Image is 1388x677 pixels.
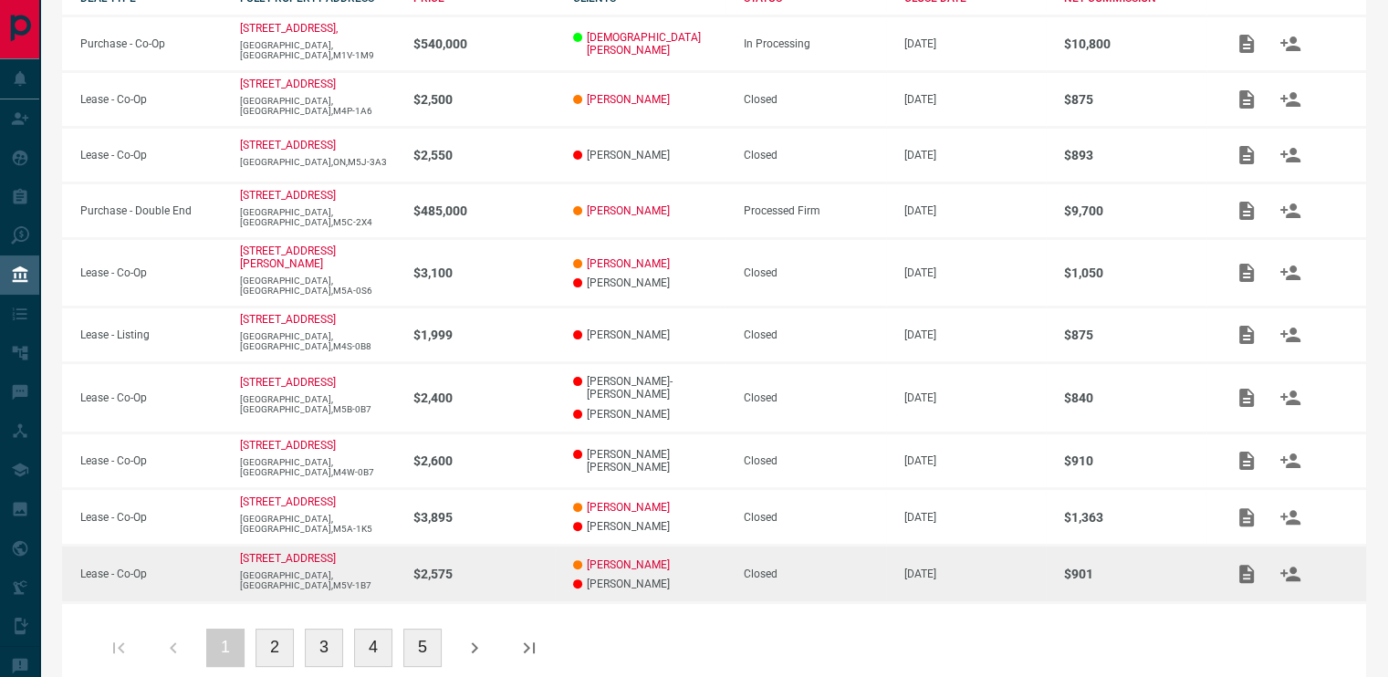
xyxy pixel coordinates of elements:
[573,276,725,289] p: [PERSON_NAME]
[80,149,222,161] p: Lease - Co-Op
[1225,328,1268,340] span: Add / View Documents
[1225,36,1268,49] span: Add / View Documents
[904,37,1046,50] p: [DATE]
[80,37,222,50] p: Purchase - Co-Op
[413,92,555,107] p: $2,500
[904,454,1046,467] p: [DATE]
[1268,453,1312,466] span: Match Clients
[80,454,222,467] p: Lease - Co-Op
[904,149,1046,161] p: [DATE]
[413,328,555,342] p: $1,999
[354,629,392,667] button: 4
[1225,266,1268,278] span: Add / View Documents
[573,448,725,474] p: [PERSON_NAME] [PERSON_NAME]
[413,148,555,162] p: $2,550
[1268,391,1312,403] span: Match Clients
[573,328,725,341] p: [PERSON_NAME]
[240,457,394,477] p: [GEOGRAPHIC_DATA],[GEOGRAPHIC_DATA],M4W-0B7
[744,328,885,341] div: Closed
[1225,453,1268,466] span: Add / View Documents
[587,558,670,571] a: [PERSON_NAME]
[573,375,725,401] p: [PERSON_NAME]-[PERSON_NAME]
[744,149,885,161] div: Closed
[240,40,394,60] p: [GEOGRAPHIC_DATA],[GEOGRAPHIC_DATA],M1V-1M9
[744,93,885,106] div: Closed
[1225,148,1268,161] span: Add / View Documents
[240,552,336,565] a: [STREET_ADDRESS]
[904,93,1046,106] p: [DATE]
[240,276,394,296] p: [GEOGRAPHIC_DATA],[GEOGRAPHIC_DATA],M5A-0S6
[1064,266,1205,280] p: $1,050
[80,511,222,524] p: Lease - Co-Op
[744,266,885,279] div: Closed
[413,391,555,405] p: $2,400
[240,96,394,116] p: [GEOGRAPHIC_DATA],[GEOGRAPHIC_DATA],M4P-1A6
[240,189,336,202] a: [STREET_ADDRESS]
[587,257,670,270] a: [PERSON_NAME]
[240,245,336,270] p: [STREET_ADDRESS][PERSON_NAME]
[587,204,670,217] a: [PERSON_NAME]
[1268,36,1312,49] span: Match Clients
[573,149,725,161] p: [PERSON_NAME]
[1268,328,1312,340] span: Match Clients
[413,203,555,218] p: $485,000
[904,204,1046,217] p: [DATE]
[1064,510,1205,525] p: $1,363
[80,328,222,341] p: Lease - Listing
[1064,328,1205,342] p: $875
[240,439,336,452] a: [STREET_ADDRESS]
[1064,391,1205,405] p: $840
[1268,266,1312,278] span: Match Clients
[1268,148,1312,161] span: Match Clients
[1268,510,1312,523] span: Match Clients
[573,520,725,533] p: [PERSON_NAME]
[240,139,336,151] a: [STREET_ADDRESS]
[1225,92,1268,105] span: Add / View Documents
[744,568,885,580] div: Closed
[1064,567,1205,581] p: $901
[240,495,336,508] a: [STREET_ADDRESS]
[904,266,1046,279] p: [DATE]
[206,629,245,667] button: 1
[573,578,725,590] p: [PERSON_NAME]
[1064,203,1205,218] p: $9,700
[744,454,885,467] div: Closed
[413,266,555,280] p: $3,100
[587,93,670,106] a: [PERSON_NAME]
[240,157,394,167] p: [GEOGRAPHIC_DATA],ON,M5J-3A3
[240,78,336,90] a: [STREET_ADDRESS]
[80,266,222,279] p: Lease - Co-Op
[80,204,222,217] p: Purchase - Double End
[1268,567,1312,579] span: Match Clients
[80,568,222,580] p: Lease - Co-Op
[904,391,1046,404] p: [DATE]
[240,22,338,35] a: [STREET_ADDRESS],
[240,514,394,534] p: [GEOGRAPHIC_DATA],[GEOGRAPHIC_DATA],M5A-1K5
[1225,203,1268,216] span: Add / View Documents
[1064,36,1205,51] p: $10,800
[1064,92,1205,107] p: $875
[413,453,555,468] p: $2,600
[1064,148,1205,162] p: $893
[1225,391,1268,403] span: Add / View Documents
[403,629,442,667] button: 5
[744,391,885,404] div: Closed
[240,331,394,351] p: [GEOGRAPHIC_DATA],[GEOGRAPHIC_DATA],M4S-0B8
[240,313,336,326] a: [STREET_ADDRESS]
[1225,510,1268,523] span: Add / View Documents
[1268,203,1312,216] span: Match Clients
[1268,92,1312,105] span: Match Clients
[413,36,555,51] p: $540,000
[744,204,885,217] div: Processed Firm
[240,376,336,389] a: [STREET_ADDRESS]
[744,511,885,524] div: Closed
[904,328,1046,341] p: [DATE]
[413,510,555,525] p: $3,895
[573,408,725,421] p: [PERSON_NAME]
